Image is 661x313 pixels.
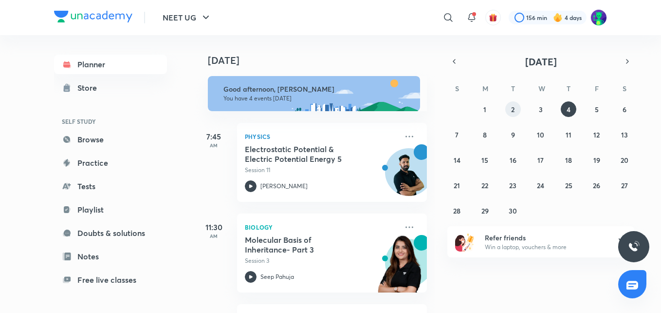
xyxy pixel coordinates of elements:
[454,181,460,190] abbr: September 21, 2025
[54,130,167,149] a: Browse
[194,142,233,148] p: AM
[621,156,628,165] abbr: September 20, 2025
[477,127,493,142] button: September 8, 2025
[539,105,543,114] abbr: September 3, 2025
[511,105,514,114] abbr: September 2, 2025
[477,203,493,218] button: September 29, 2025
[245,166,398,175] p: Session 11
[623,84,626,93] abbr: Saturday
[455,130,459,139] abbr: September 7, 2025
[593,156,600,165] abbr: September 19, 2025
[505,203,521,218] button: September 30, 2025
[54,270,167,290] a: Free live classes
[509,181,516,190] abbr: September 23, 2025
[561,101,576,117] button: September 4, 2025
[245,235,366,254] h5: Molecular Basis of Inheritance- Part 3
[589,127,605,142] button: September 12, 2025
[54,247,167,266] a: Notes
[617,177,632,193] button: September 27, 2025
[157,8,218,27] button: NEET UG
[455,84,459,93] abbr: Sunday
[505,127,521,142] button: September 9, 2025
[245,144,366,164] h5: Electrostatic Potential & Electric Potential Energy 5
[485,233,605,243] h6: Refer friends
[617,127,632,142] button: September 13, 2025
[483,105,486,114] abbr: September 1, 2025
[54,11,132,25] a: Company Logo
[565,181,572,190] abbr: September 25, 2025
[511,84,515,93] abbr: Tuesday
[77,82,103,94] div: Store
[595,105,599,114] abbr: September 5, 2025
[223,85,411,94] h6: Good afternoon, [PERSON_NAME]
[54,113,167,130] h6: SELF STUDY
[589,177,605,193] button: September 26, 2025
[245,221,398,233] p: Biology
[477,101,493,117] button: September 1, 2025
[567,105,570,114] abbr: September 4, 2025
[533,127,549,142] button: September 10, 2025
[567,84,570,93] abbr: Thursday
[54,200,167,219] a: Playlist
[537,130,544,139] abbr: September 10, 2025
[461,55,621,68] button: [DATE]
[245,256,398,265] p: Session 3
[511,130,515,139] abbr: September 9, 2025
[505,177,521,193] button: September 23, 2025
[245,131,398,142] p: Physics
[533,152,549,168] button: September 17, 2025
[589,152,605,168] button: September 19, 2025
[538,84,545,93] abbr: Wednesday
[481,206,489,215] abbr: September 29, 2025
[54,55,167,74] a: Planner
[485,10,501,25] button: avatar
[621,181,628,190] abbr: September 27, 2025
[54,11,132,22] img: Company Logo
[509,206,517,215] abbr: September 30, 2025
[621,130,628,139] abbr: September 13, 2025
[54,78,167,98] a: Store
[194,131,233,142] h5: 7:45
[449,127,465,142] button: September 7, 2025
[223,95,411,102] p: You have 4 events [DATE]
[449,177,465,193] button: September 21, 2025
[481,181,488,190] abbr: September 22, 2025
[617,152,632,168] button: September 20, 2025
[208,76,420,111] img: afternoon
[386,154,432,200] img: Avatar
[553,13,563,22] img: streak
[505,101,521,117] button: September 2, 2025
[477,177,493,193] button: September 22, 2025
[565,156,572,165] abbr: September 18, 2025
[481,156,488,165] abbr: September 15, 2025
[194,221,233,233] h5: 11:30
[525,55,557,68] span: [DATE]
[628,241,640,253] img: ttu
[455,232,475,252] img: referral
[454,156,460,165] abbr: September 14, 2025
[505,152,521,168] button: September 16, 2025
[260,273,294,281] p: Seep Pahuja
[482,84,488,93] abbr: Monday
[561,152,576,168] button: September 18, 2025
[260,182,308,191] p: [PERSON_NAME]
[54,176,167,196] a: Tests
[561,177,576,193] button: September 25, 2025
[590,9,607,26] img: Kaushiki Srivastava
[489,13,497,22] img: avatar
[566,130,571,139] abbr: September 11, 2025
[449,152,465,168] button: September 14, 2025
[453,206,460,215] abbr: September 28, 2025
[617,101,632,117] button: September 6, 2025
[537,156,544,165] abbr: September 17, 2025
[595,84,599,93] abbr: Friday
[510,156,516,165] abbr: September 16, 2025
[533,101,549,117] button: September 3, 2025
[533,177,549,193] button: September 24, 2025
[194,233,233,239] p: AM
[477,152,493,168] button: September 15, 2025
[208,55,437,66] h4: [DATE]
[561,127,576,142] button: September 11, 2025
[373,235,427,302] img: unacademy
[483,130,487,139] abbr: September 8, 2025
